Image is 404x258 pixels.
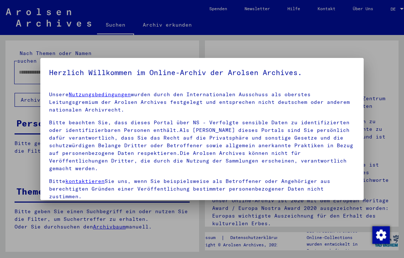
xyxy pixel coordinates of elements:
[372,226,390,244] img: Zustimmung ändern
[69,91,131,98] a: Nutzungsbedingungen
[49,119,355,172] p: Bitte beachten Sie, dass dieses Portal über NS - Verfolgte sensible Daten zu identifizierten oder...
[65,178,105,184] a: kontaktieren
[49,67,355,78] h5: Herzlich Willkommen im Online-Archiv der Arolsen Archives.
[49,91,355,114] p: Unsere wurden durch den Internationalen Ausschuss als oberstes Leitungsgremium der Arolsen Archiv...
[49,177,355,200] p: Bitte Sie uns, wenn Sie beispielsweise als Betroffener oder Angehöriger aus berechtigten Gründen ...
